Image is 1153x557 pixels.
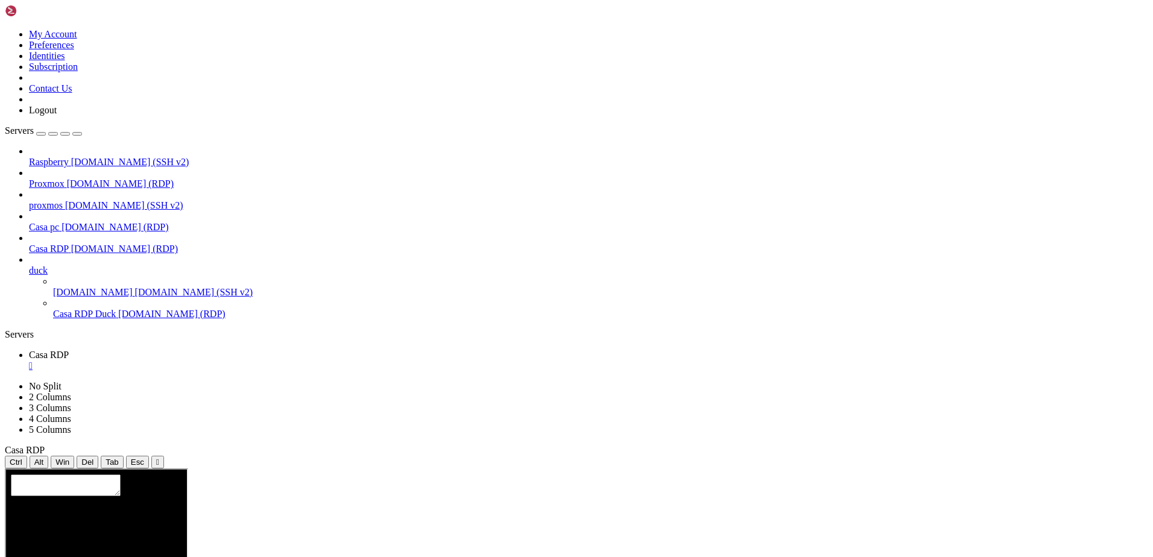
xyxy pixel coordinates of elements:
[29,414,71,424] a: 4 Columns
[5,329,1148,340] div: Servers
[29,350,1148,371] a: Casa RDP
[29,61,78,72] a: Subscription
[30,456,49,468] button: Alt
[29,168,1148,189] li: Proxmox [DOMAIN_NAME] (RDP)
[29,178,1148,189] a: Proxmox [DOMAIN_NAME] (RDP)
[29,222,1148,233] a: Casa pc [DOMAIN_NAME] (RDP)
[53,298,1148,319] li: Casa RDP Duck [DOMAIN_NAME] (RDP)
[118,309,225,319] span: [DOMAIN_NAME] (RDP)
[29,254,1148,319] li: duck
[126,456,149,468] button: Esc
[29,265,48,275] span: duck
[53,287,1148,298] a: [DOMAIN_NAME] [DOMAIN_NAME] (SSH v2)
[29,211,1148,233] li: Casa pc [DOMAIN_NAME] (RDP)
[156,458,159,467] div: 
[29,244,1148,254] a: Casa RDP [DOMAIN_NAME] (RDP)
[29,146,1148,168] li: Raspberry [DOMAIN_NAME] (SSH v2)
[53,287,133,297] span: [DOMAIN_NAME]
[5,125,34,136] span: Servers
[29,381,62,391] a: No Split
[151,456,164,468] button: 
[29,40,74,50] a: Preferences
[55,458,69,467] span: Win
[29,233,1148,254] li: Casa RDP [DOMAIN_NAME] (RDP)
[81,458,93,467] span: Del
[29,265,1148,276] a: duck
[53,309,116,319] span: Casa RDP Duck
[10,458,22,467] span: Ctrl
[5,5,74,17] img: Shellngn
[29,178,65,189] span: Proxmox
[29,360,1148,371] a: 
[71,244,178,254] span: [DOMAIN_NAME] (RDP)
[29,403,71,413] a: 3 Columns
[53,309,1148,319] a: Casa RDP Duck [DOMAIN_NAME] (RDP)
[29,350,69,360] span: Casa RDP
[29,83,72,93] a: Contact Us
[67,178,174,189] span: [DOMAIN_NAME] (RDP)
[5,125,82,136] a: Servers
[29,222,59,232] span: Casa pc
[29,200,63,210] span: proxmos
[5,445,45,455] span: Casa RDP
[29,105,57,115] a: Logout
[135,287,253,297] span: [DOMAIN_NAME] (SSH v2)
[131,458,144,467] span: Esc
[29,157,1148,168] a: Raspberry [DOMAIN_NAME] (SSH v2)
[29,244,69,254] span: Casa RDP
[29,200,1148,211] a: proxmos [DOMAIN_NAME] (SSH v2)
[29,51,65,61] a: Identities
[71,157,189,167] span: [DOMAIN_NAME] (SSH v2)
[29,392,71,402] a: 2 Columns
[62,222,168,232] span: [DOMAIN_NAME] (RDP)
[29,189,1148,211] li: proxmos [DOMAIN_NAME] (SSH v2)
[65,200,183,210] span: [DOMAIN_NAME] (SSH v2)
[29,29,77,39] a: My Account
[101,456,124,468] button: Tab
[51,456,74,468] button: Win
[34,458,44,467] span: Alt
[106,458,119,467] span: Tab
[5,456,27,468] button: Ctrl
[77,456,98,468] button: Del
[29,157,69,167] span: Raspberry
[29,424,71,435] a: 5 Columns
[53,276,1148,298] li: [DOMAIN_NAME] [DOMAIN_NAME] (SSH v2)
